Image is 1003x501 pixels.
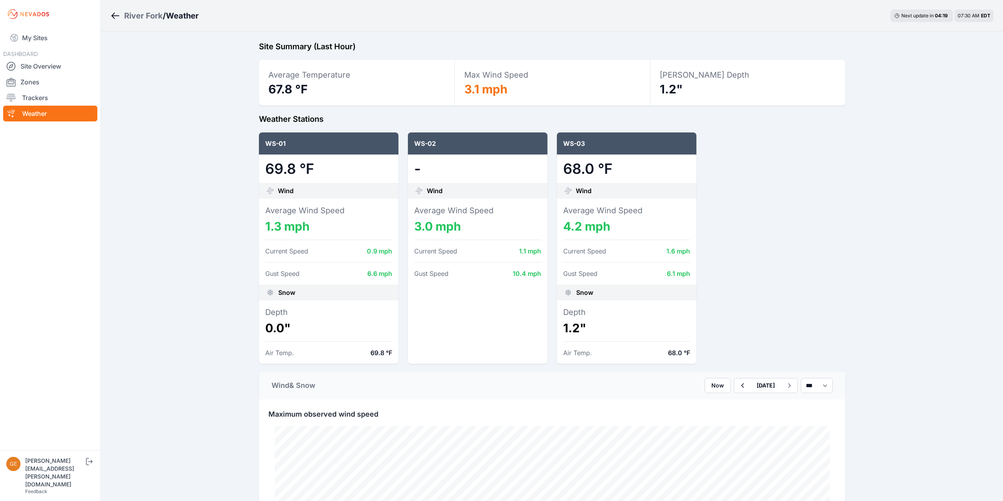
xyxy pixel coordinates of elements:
h3: Weather [166,10,199,21]
a: Site Overview [3,58,97,74]
dt: Average Wind Speed [265,205,392,216]
dd: 68.0 °F [563,161,690,177]
dd: 1.6 mph [666,246,690,256]
div: WS-02 [408,132,547,155]
dt: Average Wind Speed [414,205,541,216]
div: 04 : 19 [935,13,949,19]
span: Snow [576,288,593,297]
dd: 6.1 mph [667,269,690,278]
nav: Breadcrumb [110,6,199,26]
dt: Average Wind Speed [563,205,690,216]
span: Wind [576,186,592,196]
a: Zones [3,74,97,90]
button: Now [705,378,731,393]
div: Maximum observed wind speed [259,399,845,420]
h2: Site Summary (Last Hour) [259,41,845,52]
a: My Sites [3,28,97,47]
dt: Current Speed [563,246,606,256]
dt: Air Temp. [265,348,294,358]
dd: 4.2 mph [563,219,690,233]
dd: 0.0" [265,321,392,335]
span: Snow [278,288,295,297]
span: Next update in [901,13,934,19]
div: WS-03 [557,132,696,155]
dd: 3.0 mph [414,219,541,233]
dd: 0.9 mph [367,246,392,256]
span: Wind [278,186,294,196]
span: [PERSON_NAME] Depth [660,70,749,80]
a: Feedback [25,488,47,494]
dd: 69.8 °F [370,348,392,358]
a: Trackers [3,90,97,106]
div: Wind & Snow [272,380,315,391]
dd: 1.2" [563,321,690,335]
span: 67.8 °F [268,82,308,96]
dt: Current Speed [265,246,308,256]
dt: Depth [563,307,690,318]
span: Max Wind Speed [464,70,528,80]
a: Weather [3,106,97,121]
span: / [163,10,166,21]
a: River Fork [124,10,163,21]
dd: 10.4 mph [513,269,541,278]
dt: Depth [265,307,392,318]
dd: 68.0 °F [668,348,690,358]
span: Wind [427,186,443,196]
span: 07:30 AM [958,13,979,19]
dd: - [414,161,541,177]
dt: Air Temp. [563,348,592,358]
dt: Current Speed [414,246,457,256]
dt: Gust Speed [563,269,597,278]
div: WS-01 [259,132,398,155]
dt: Gust Speed [265,269,300,278]
dd: 1.3 mph [265,219,392,233]
div: [PERSON_NAME][EMAIL_ADDRESS][PERSON_NAME][DOMAIN_NAME] [25,457,84,488]
button: [DATE] [750,378,781,393]
dd: 6.6 mph [367,269,392,278]
span: Average Temperature [268,70,350,80]
dt: Gust Speed [414,269,448,278]
span: DASHBOARD [3,50,38,57]
span: 3.1 mph [464,82,508,96]
span: EDT [981,13,990,19]
span: 1.2" [660,82,683,96]
dd: 69.8 °F [265,161,392,177]
img: Nevados [6,8,50,20]
dd: 1.1 mph [519,246,541,256]
img: geoffrey.crabtree@solvenergy.com [6,457,20,471]
h2: Weather Stations [259,114,845,125]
